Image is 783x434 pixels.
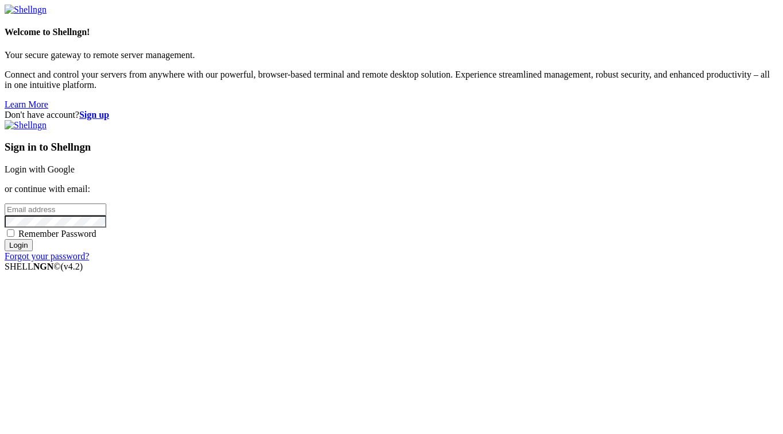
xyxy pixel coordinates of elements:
[5,50,778,60] p: Your secure gateway to remote server management.
[5,164,75,174] a: Login with Google
[5,239,33,251] input: Login
[18,229,97,239] span: Remember Password
[5,262,83,271] span: SHELL ©
[5,99,48,109] a: Learn More
[61,262,83,271] span: 4.2.0
[5,70,778,90] p: Connect and control your servers from anywhere with our powerful, browser-based terminal and remo...
[5,27,778,37] h4: Welcome to Shellngn!
[5,203,106,216] input: Email address
[5,251,89,261] a: Forgot your password?
[79,110,109,120] a: Sign up
[5,120,47,130] img: Shellngn
[5,141,778,153] h3: Sign in to Shellngn
[5,5,47,15] img: Shellngn
[7,229,14,237] input: Remember Password
[5,184,778,194] p: or continue with email:
[33,262,54,271] b: NGN
[5,110,778,120] div: Don't have account?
